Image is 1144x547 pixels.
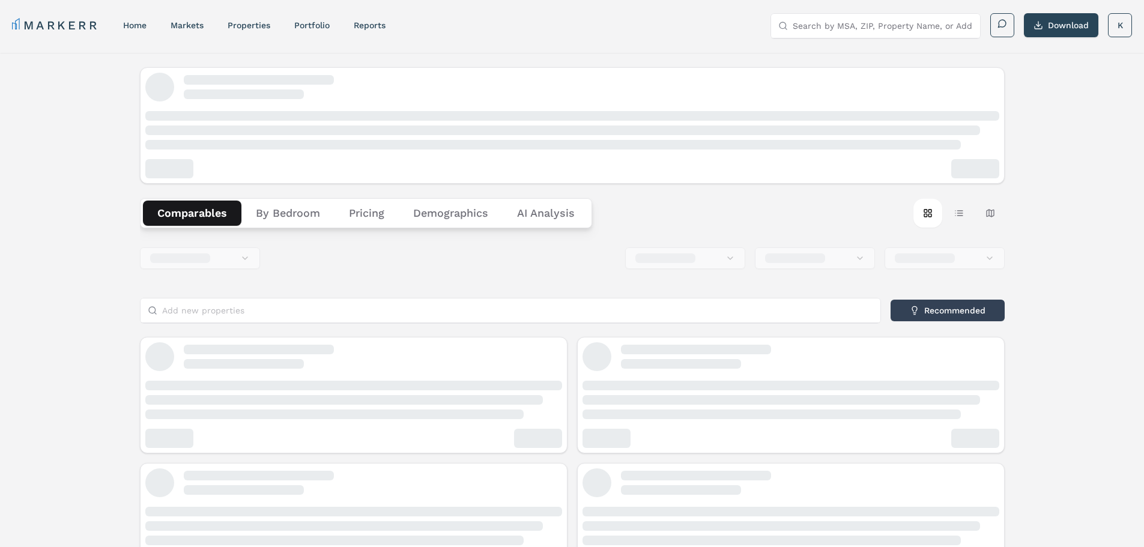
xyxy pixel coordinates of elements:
a: properties [228,20,270,30]
button: By Bedroom [241,201,334,226]
button: AI Analysis [503,201,589,226]
a: MARKERR [12,17,99,34]
a: Portfolio [294,20,330,30]
a: markets [171,20,204,30]
button: Pricing [334,201,399,226]
button: Download [1024,13,1098,37]
input: Search by MSA, ZIP, Property Name, or Address [793,14,973,38]
a: reports [354,20,386,30]
button: Recommended [891,300,1005,321]
span: K [1118,19,1123,31]
a: home [123,20,147,30]
input: Add new properties [162,298,873,322]
button: K [1108,13,1132,37]
button: Comparables [143,201,241,226]
button: Demographics [399,201,503,226]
